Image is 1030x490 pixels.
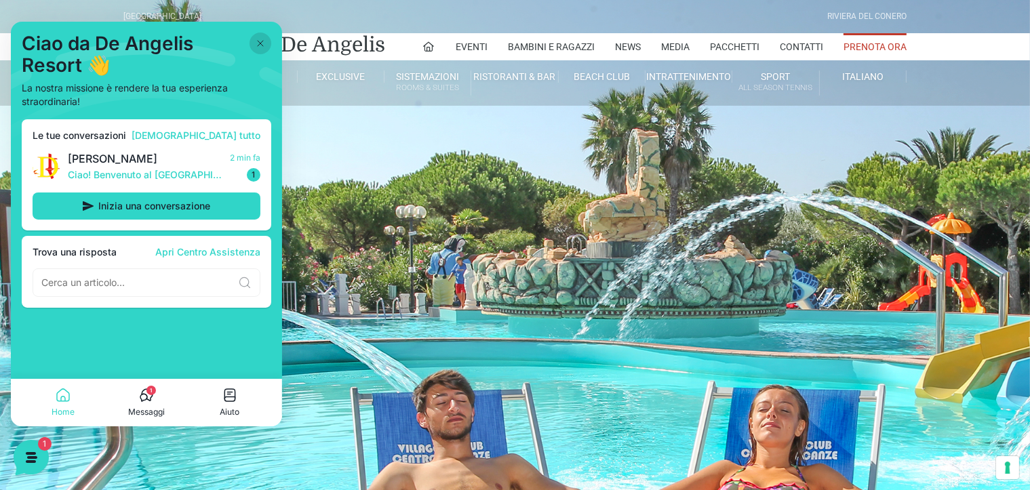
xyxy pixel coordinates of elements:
[11,60,228,87] p: La nostra missione è rendere la tua esperienza straordinaria!
[820,70,907,83] a: Italiano
[661,33,690,60] a: Media
[177,365,260,396] button: Aiuto
[710,33,759,60] a: Pacchetti
[11,437,52,478] iframe: Customerly Messenger Launcher
[11,365,94,396] button: Home
[123,10,201,23] div: [GEOGRAPHIC_DATA]
[827,10,907,23] div: Riviera Del Conero
[842,71,884,82] span: Italiano
[471,70,558,83] a: Ristoranti & Bar
[11,22,282,426] iframe: Customerly Messenger
[732,70,819,96] a: SportAll Season Tennis
[298,70,384,83] a: Exclusive
[996,456,1019,479] button: Le tue preferenze relative al consenso per le tecnologie di tracciamento
[456,33,488,60] a: Eventi
[121,108,250,119] a: [DEMOGRAPHIC_DATA] tutto
[559,70,646,83] a: Beach Club
[136,364,145,373] span: 1
[384,81,471,94] small: Rooms & Suites
[209,384,229,396] p: Aiuto
[219,130,250,142] p: 2 min fa
[94,365,178,396] button: 1Messaggi
[780,33,823,60] a: Contatti
[732,81,818,94] small: All Season Tennis
[123,106,907,225] h1: Booking
[88,179,200,190] span: Inizia una conversazione
[31,254,222,268] input: Cerca un articolo...
[236,146,250,160] span: 1
[22,108,115,119] span: Le tue conversazioni
[22,225,106,236] span: Trova una risposta
[117,384,154,396] p: Messaggi
[57,146,211,160] p: Ciao! Benvenuto al [GEOGRAPHIC_DATA]! Come posso aiutarti!
[22,131,49,159] img: light
[508,33,595,60] a: Bambini e Ragazzi
[16,125,255,165] a: [PERSON_NAME]Ciao! Benvenuto al [GEOGRAPHIC_DATA]! Come posso aiutarti!2 min fa1
[615,33,641,60] a: News
[22,171,250,198] button: Inizia una conversazione
[384,70,471,96] a: SistemazioniRooms & Suites
[646,70,732,83] a: Intrattenimento
[844,33,907,60] a: Prenota Ora
[57,130,211,144] span: [PERSON_NAME]
[144,225,250,236] a: Apri Centro Assistenza
[41,384,64,396] p: Home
